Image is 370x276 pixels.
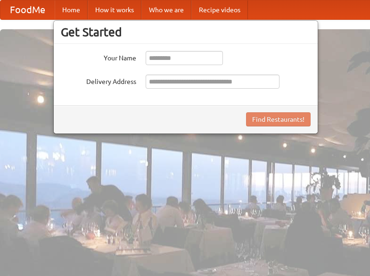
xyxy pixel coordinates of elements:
[88,0,141,19] a: How it works
[55,0,88,19] a: Home
[61,51,136,63] label: Your Name
[61,25,311,39] h3: Get Started
[246,112,311,126] button: Find Restaurants!
[0,0,55,19] a: FoodMe
[191,0,248,19] a: Recipe videos
[61,75,136,86] label: Delivery Address
[141,0,191,19] a: Who we are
